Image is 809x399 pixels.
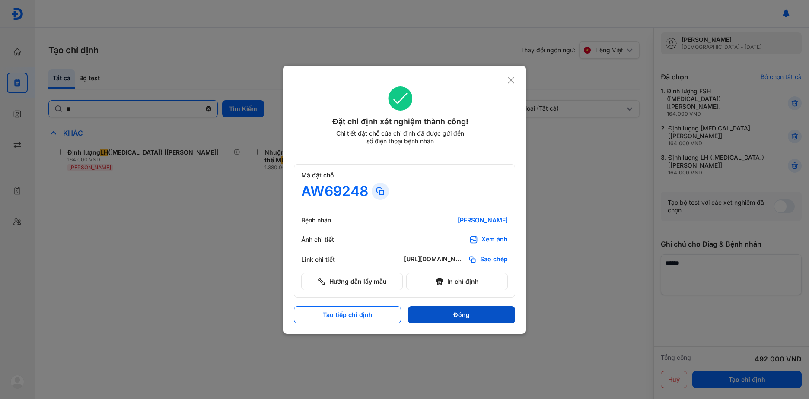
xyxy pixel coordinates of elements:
button: Tạo tiếp chỉ định [294,306,401,323]
div: Ảnh chi tiết [301,236,353,244]
div: Xem ảnh [481,235,508,244]
div: Mã đặt chỗ [301,171,508,179]
div: Chi tiết đặt chỗ của chỉ định đã được gửi đến số điện thoại bệnh nhân [332,130,468,145]
button: In chỉ định [406,273,508,290]
button: Hướng dẫn lấy mẫu [301,273,403,290]
span: Sao chép [480,255,508,264]
div: [URL][DOMAIN_NAME] [404,255,465,264]
div: Link chi tiết [301,256,353,263]
div: AW69248 [301,183,368,200]
div: Đặt chỉ định xét nghiệm thành công! [294,116,507,128]
button: Đóng [408,306,515,323]
div: Bệnh nhân [301,216,353,224]
div: [PERSON_NAME] [404,216,508,224]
